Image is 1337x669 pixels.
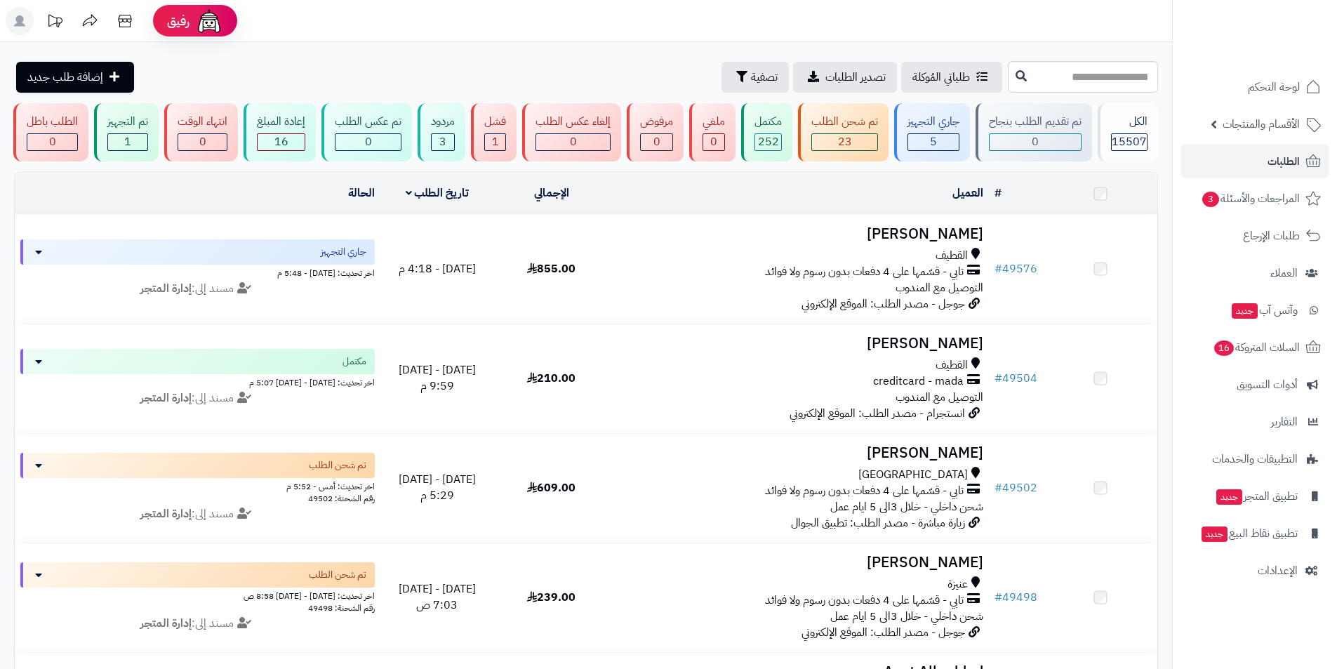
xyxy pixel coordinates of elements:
[754,114,782,130] div: مكتمل
[1181,182,1329,216] a: المراجعات والأسئلة3
[765,592,964,609] span: تابي - قسّمها على 4 دفعات بدون رسوم ولا فوائد
[1271,412,1298,432] span: التقارير
[140,280,192,297] strong: إدارة المتجر
[49,133,56,150] span: 0
[873,373,964,390] span: creditcard - mada
[812,134,877,150] div: 23
[399,260,476,277] span: [DATE] - 4:18 م
[765,264,964,280] span: تابي - قسّمها على 4 دفعات بدون رسوم ولا فوائد
[947,576,968,592] span: عنيزة
[1095,103,1161,161] a: الكل15507
[195,7,223,35] img: ai-face.png
[1268,152,1300,171] span: الطلبات
[891,103,973,161] a: جاري التجهيز 5
[199,133,206,150] span: 0
[1201,189,1300,208] span: المراجعات والأسئلة
[790,405,965,422] span: انستجرام - مصدر الطلب: الموقع الإلكتروني
[1216,489,1242,505] span: جديد
[793,62,897,93] a: تصدير الطلبات
[801,296,965,312] span: جوجل - مصدر الطلب: الموقع الإلكتروني
[989,114,1082,130] div: تم تقديم الطلب بنجاح
[908,134,959,150] div: 5
[431,114,455,130] div: مردود
[1181,70,1329,104] a: لوحة التحكم
[641,134,672,150] div: 0
[995,185,1002,201] a: #
[342,355,366,369] span: مكتمل
[534,185,569,201] a: الإجمالي
[140,615,192,632] strong: إدارة المتجر
[274,133,288,150] span: 16
[1258,561,1298,581] span: الإعدادات
[432,134,454,150] div: 3
[335,134,401,150] div: 0
[936,248,968,264] span: القطيف
[614,226,983,242] h3: [PERSON_NAME]
[896,279,983,296] span: التوصيل مع المندوب
[930,133,937,150] span: 5
[995,479,1002,496] span: #
[308,602,375,614] span: رقم الشحنة: 49498
[527,589,576,606] span: 239.00
[795,103,891,161] a: تم شحن الطلب 23
[1181,517,1329,550] a: تطبيق نقاط البيعجديد
[738,103,795,161] a: مكتمل 252
[838,133,852,150] span: 23
[107,114,148,130] div: تم التجهيز
[399,362,476,395] span: [DATE] - [DATE] 9:59 م
[1181,219,1329,253] a: طلبات الإرجاع
[439,133,446,150] span: 3
[10,616,385,632] div: مسند إلى:
[995,260,1037,277] a: #49576
[721,62,789,93] button: تصفية
[108,134,147,150] div: 1
[399,581,476,614] span: [DATE] - [DATE] 7:03 ص
[1200,524,1298,543] span: تطبيق نقاط البيع
[1248,77,1300,97] span: لوحة التحكم
[335,114,401,130] div: تم عكس الطلب
[758,133,779,150] span: 252
[1212,449,1298,469] span: التطبيقات والخدمات
[536,114,611,130] div: إلغاء عكس الطلب
[686,103,738,161] a: ملغي 0
[710,133,717,150] span: 0
[1181,479,1329,513] a: تطبيق المتجرجديد
[995,479,1037,496] a: #49502
[527,479,576,496] span: 609.00
[1181,293,1329,327] a: وآتس آبجديد
[10,506,385,522] div: مسند إلى:
[406,185,470,201] a: تاريخ الطلب
[1111,114,1148,130] div: الكل
[319,103,415,161] a: تم عكس الطلب 0
[912,69,970,86] span: طلباتي المُوكلة
[10,390,385,406] div: مسند إلى:
[1237,375,1298,395] span: أدوات التسويق
[995,260,1002,277] span: #
[27,69,103,86] span: إضافة طلب جديد
[995,370,1037,387] a: #49504
[468,103,519,161] a: فشل 1
[811,114,878,130] div: تم شحن الطلب
[1215,486,1298,506] span: تطبيق المتجر
[703,134,724,150] div: 0
[755,134,781,150] div: 252
[995,370,1002,387] span: #
[990,134,1081,150] div: 0
[348,185,375,201] a: الحالة
[1202,191,1220,207] span: 3
[37,7,72,39] a: تحديثات المنصة
[258,134,305,150] div: 16
[952,185,983,201] a: العميل
[527,370,576,387] span: 210.00
[365,133,372,150] span: 0
[640,114,673,130] div: مرفوض
[614,445,983,461] h3: [PERSON_NAME]
[995,589,1002,606] span: #
[309,458,366,472] span: تم شحن الطلب
[1202,526,1228,542] span: جديد
[830,608,983,625] span: شحن داخلي - خلال 3الى 5 ايام عمل
[1032,133,1039,150] span: 0
[614,336,983,352] h3: [PERSON_NAME]
[801,624,965,641] span: جوجل - مصدر الطلب: الموقع الإلكتروني
[167,13,189,29] span: رفيق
